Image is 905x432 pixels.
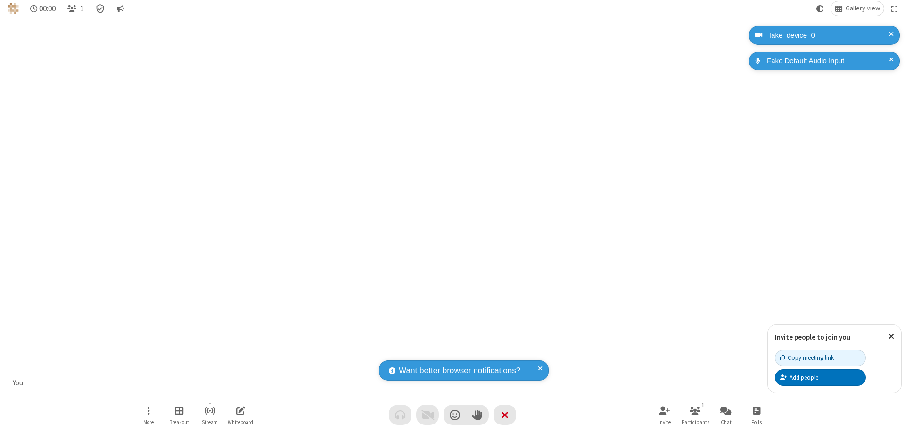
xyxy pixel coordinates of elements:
[9,378,27,389] div: You
[494,405,516,425] button: End or leave meeting
[143,419,154,425] span: More
[228,419,253,425] span: Whiteboard
[196,401,224,428] button: Start streaming
[775,332,850,341] label: Invite people to join you
[80,4,84,13] span: 1
[226,401,255,428] button: Open shared whiteboard
[91,1,109,16] div: Meeting details Encryption enabled
[26,1,60,16] div: Timer
[63,1,88,16] button: Open participant list
[766,30,893,41] div: fake_device_0
[780,353,834,362] div: Copy meeting link
[444,405,466,425] button: Send a reaction
[775,369,866,385] button: Add people
[169,419,189,425] span: Breakout
[165,401,193,428] button: Manage Breakout Rooms
[39,4,56,13] span: 00:00
[699,401,707,409] div: 1
[888,1,902,16] button: Fullscreen
[775,350,866,366] button: Copy meeting link
[399,365,520,377] span: Want better browser notifications?
[813,1,828,16] button: Using system theme
[712,401,740,428] button: Open chat
[682,419,709,425] span: Participants
[134,401,163,428] button: Open menu
[389,405,411,425] button: Audio problem - check your Internet connection or call by phone
[846,5,880,12] span: Gallery view
[751,419,762,425] span: Polls
[658,419,671,425] span: Invite
[764,56,893,66] div: Fake Default Audio Input
[681,401,709,428] button: Open participant list
[721,419,732,425] span: Chat
[650,401,679,428] button: Invite participants (⌘+Shift+I)
[831,1,884,16] button: Change layout
[202,419,218,425] span: Stream
[113,1,128,16] button: Conversation
[742,401,771,428] button: Open poll
[881,325,901,348] button: Close popover
[8,3,19,14] img: QA Selenium DO NOT DELETE OR CHANGE
[466,405,489,425] button: Raise hand
[416,405,439,425] button: Video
